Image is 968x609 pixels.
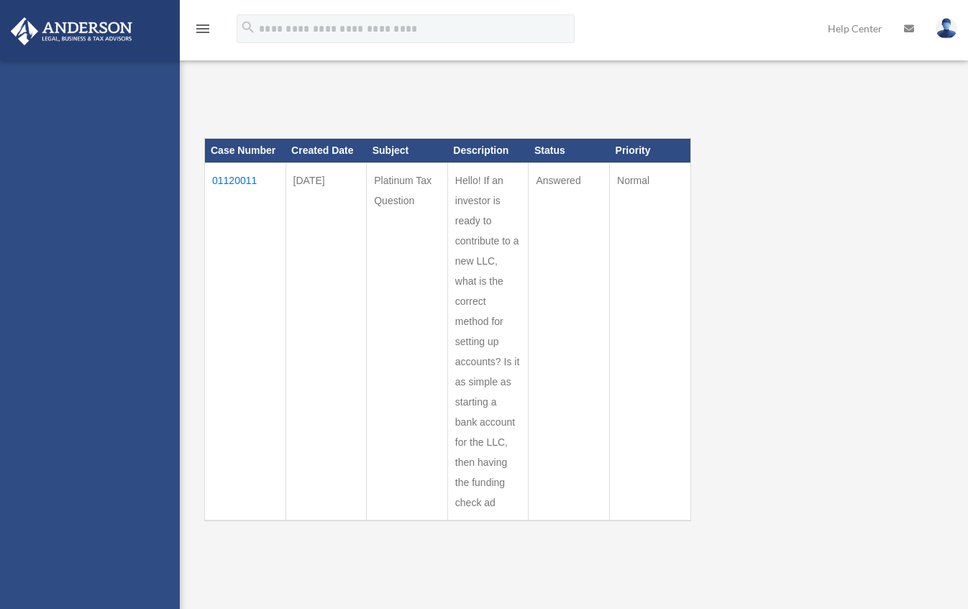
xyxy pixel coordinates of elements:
[529,163,610,521] td: Answered
[194,20,211,37] i: menu
[286,163,367,521] td: [DATE]
[6,17,137,45] img: Anderson Advisors Platinum Portal
[529,139,610,163] th: Status
[447,139,529,163] th: Description
[205,139,286,163] th: Case Number
[367,139,448,163] th: Subject
[447,163,529,521] td: Hello! If an investor is ready to contribute to a new LLC, what is the correct method for setting...
[240,19,256,35] i: search
[936,18,957,39] img: User Pic
[286,139,367,163] th: Created Date
[205,163,286,521] td: 01120011
[194,25,211,37] a: menu
[610,139,691,163] th: Priority
[610,163,691,521] td: Normal
[367,163,448,521] td: Platinum Tax Question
